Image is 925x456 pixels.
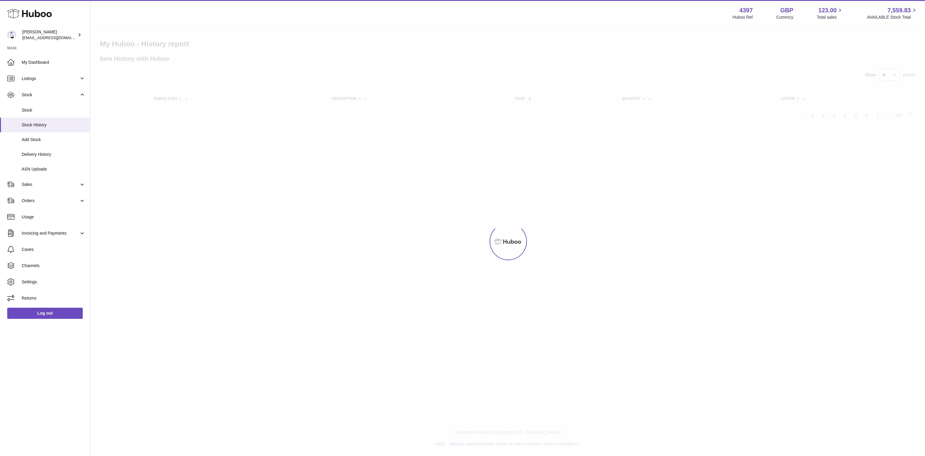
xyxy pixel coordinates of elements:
div: [PERSON_NAME] [22,29,76,41]
span: Cases [22,247,85,252]
a: 123.00 Total sales [817,6,843,20]
span: [EMAIL_ADDRESS][DOMAIN_NAME] [22,35,88,40]
span: Total sales [817,14,843,20]
span: 7,559.83 [887,6,911,14]
span: Returns [22,295,85,301]
span: AVAILABLE Stock Total [867,14,918,20]
span: ASN Uploads [22,166,85,172]
div: Currency [776,14,794,20]
span: Settings [22,279,85,285]
span: Channels [22,263,85,269]
span: Listings [22,76,79,82]
span: Sales [22,182,79,187]
span: 123.00 [818,6,837,14]
img: drumnnbass@gmail.com [7,30,16,39]
span: Stock [22,92,79,98]
span: Invoicing and Payments [22,230,79,236]
div: Huboo Ref [733,14,753,20]
span: Usage [22,214,85,220]
span: My Dashboard [22,60,85,65]
span: Delivery History [22,152,85,157]
span: Add Stock [22,137,85,143]
span: Orders [22,198,79,204]
a: 7,559.83 AVAILABLE Stock Total [867,6,918,20]
strong: 4397 [739,6,753,14]
span: Stock History [22,122,85,128]
span: Stock [22,107,85,113]
strong: GBP [780,6,793,14]
a: Log out [7,308,83,319]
